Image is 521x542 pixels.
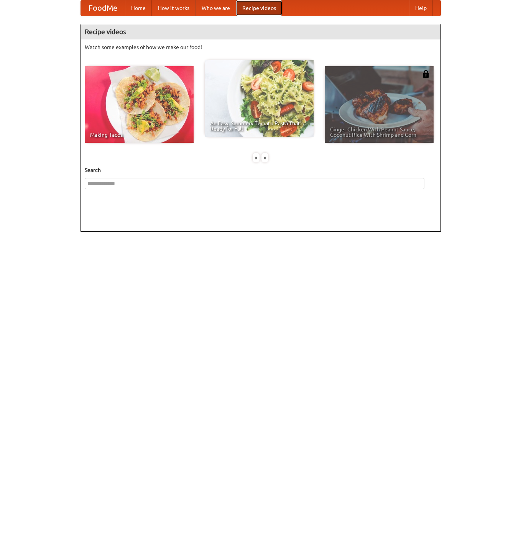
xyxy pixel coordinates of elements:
a: Recipe videos [236,0,282,16]
a: An Easy, Summery Tomato Pasta That's Ready for Fall [205,60,314,137]
h5: Search [85,166,437,174]
a: Who we are [196,0,236,16]
a: Making Tacos [85,66,194,143]
a: How it works [152,0,196,16]
a: Help [409,0,433,16]
a: FoodMe [81,0,125,16]
h4: Recipe videos [81,24,440,39]
div: « [253,153,260,162]
span: Making Tacos [90,132,188,138]
img: 483408.png [422,70,430,78]
a: Home [125,0,152,16]
p: Watch some examples of how we make our food! [85,43,437,51]
div: » [261,153,268,162]
span: An Easy, Summery Tomato Pasta That's Ready for Fall [210,121,308,131]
